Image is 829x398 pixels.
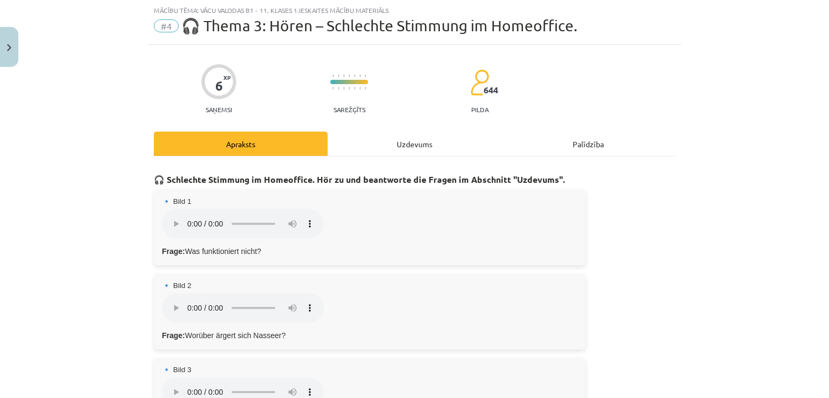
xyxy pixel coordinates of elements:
img: students-c634bb4e5e11cddfef0936a35e636f08e4e9abd3cc4e673bd6f9a4125e45ecb1.svg [470,69,489,96]
img: icon-short-line-57e1e144782c952c97e751825c79c345078a6d821885a25fce030b3d8c18986b.svg [338,74,339,77]
div: Uzdevums [328,132,501,156]
span: XP [223,74,230,80]
p: Worüber ärgert sich Nasseer? [162,330,577,341]
strong: Frage: [162,331,185,340]
img: icon-short-line-57e1e144782c952c97e751825c79c345078a6d821885a25fce030b3d8c18986b.svg [354,87,355,90]
p: Sarežģīts [334,106,365,113]
img: icon-short-line-57e1e144782c952c97e751825c79c345078a6d821885a25fce030b3d8c18986b.svg [338,87,339,90]
div: Apraksts [154,132,328,156]
h4: 🔹 Bild 1 [162,197,577,206]
img: icon-short-line-57e1e144782c952c97e751825c79c345078a6d821885a25fce030b3d8c18986b.svg [343,87,344,90]
img: icon-short-line-57e1e144782c952c97e751825c79c345078a6d821885a25fce030b3d8c18986b.svg [332,74,334,77]
div: 6 [215,78,223,93]
span: #4 [154,19,179,32]
img: icon-short-line-57e1e144782c952c97e751825c79c345078a6d821885a25fce030b3d8c18986b.svg [349,87,350,90]
img: icon-short-line-57e1e144782c952c97e751825c79c345078a6d821885a25fce030b3d8c18986b.svg [365,87,366,90]
span: 644 [484,85,498,95]
img: icon-short-line-57e1e144782c952c97e751825c79c345078a6d821885a25fce030b3d8c18986b.svg [354,74,355,77]
span: 🎧 Thema 3: Hören – Schlechte Stimmung im Homeoffice. [181,17,577,35]
p: Saņemsi [201,106,236,113]
img: icon-short-line-57e1e144782c952c97e751825c79c345078a6d821885a25fce030b3d8c18986b.svg [343,74,344,77]
div: Mācību tēma: Vācu valodas b1 - 11. klases 1.ieskaites mācību materiāls [154,6,675,14]
audio: Dein Browser unterstützt das Audio-Element nicht. [162,293,324,322]
div: Palīdzība [501,132,675,156]
p: Was funktioniert nicht? [162,246,577,257]
img: icon-short-line-57e1e144782c952c97e751825c79c345078a6d821885a25fce030b3d8c18986b.svg [349,74,350,77]
img: icon-short-line-57e1e144782c952c97e751825c79c345078a6d821885a25fce030b3d8c18986b.svg [359,87,361,90]
img: icon-short-line-57e1e144782c952c97e751825c79c345078a6d821885a25fce030b3d8c18986b.svg [332,87,334,90]
h4: 🔹 Bild 2 [162,282,577,290]
strong: Frage: [162,247,185,256]
p: pilda [471,106,488,113]
img: icon-close-lesson-0947bae3869378f0d4975bcd49f059093ad1ed9edebbc8119c70593378902aed.svg [7,44,11,51]
h4: 🔹 Bild 3 [162,366,577,374]
audio: Dein Browser unterstützt das Audio-Element nicht. [162,209,324,238]
img: icon-short-line-57e1e144782c952c97e751825c79c345078a6d821885a25fce030b3d8c18986b.svg [359,74,361,77]
img: icon-short-line-57e1e144782c952c97e751825c79c345078a6d821885a25fce030b3d8c18986b.svg [365,74,366,77]
strong: 🎧 Schlechte Stimmung im Homeoffice. Hör zu und beantworte die Fragen im Abschnitt "Uzdevums". [154,174,565,185]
